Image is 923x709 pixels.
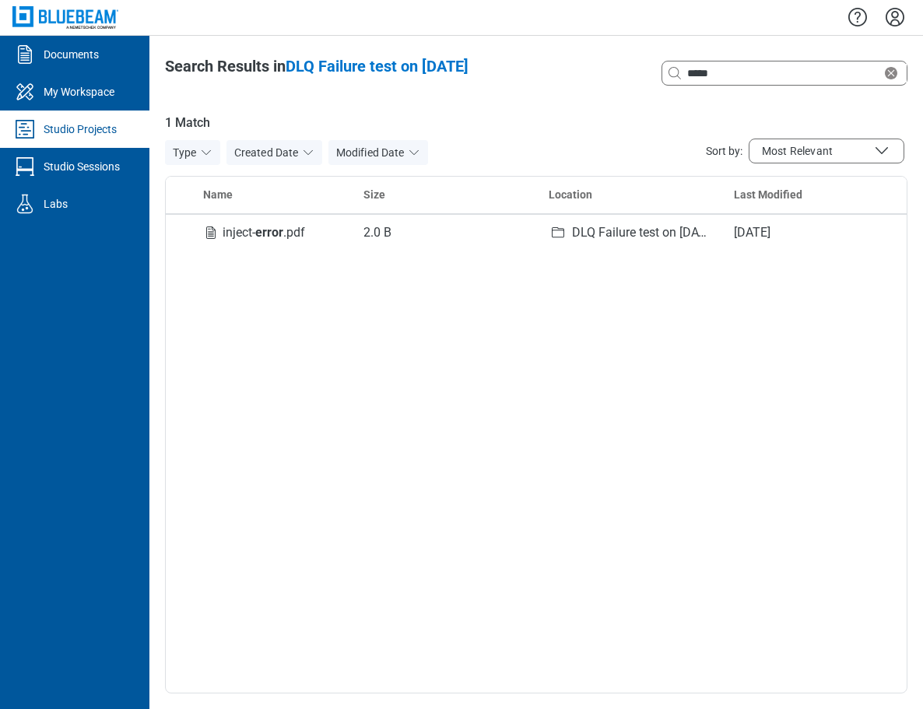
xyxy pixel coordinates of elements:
div: Labs [44,196,68,212]
span: DLQ Failure test on [DATE] [286,57,469,75]
table: bb-data-table [166,177,907,251]
svg: folder-icon [549,223,567,242]
td: [DATE] [721,214,907,251]
td: 2.0 B [351,214,536,251]
svg: Labs [12,191,37,216]
div: Studio Sessions [44,159,120,174]
svg: Documents [12,42,37,67]
div: Search Results in [165,55,469,77]
span: Sort by: [706,143,742,159]
div: Clear search [882,64,907,82]
span: Most Relevant [762,143,833,159]
svg: Studio Sessions [12,154,37,179]
em: error [255,225,283,240]
button: Sort by: [749,139,904,163]
span: inject- .pdf [223,225,305,240]
div: Documents [44,47,99,62]
span: 1 Match [165,114,907,132]
button: Type [165,140,220,165]
svg: Studio Projects [12,117,37,142]
div: DLQ Failure test on [DATE] [572,223,709,242]
button: Settings [883,4,907,30]
svg: File-icon [202,223,220,242]
div: Studio Projects [44,121,117,137]
svg: My Workspace [12,79,37,104]
button: Modified Date [328,140,428,165]
img: Bluebeam, Inc. [12,6,118,29]
div: Clear search [662,61,907,86]
button: Created Date [226,140,322,165]
div: My Workspace [44,84,114,100]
